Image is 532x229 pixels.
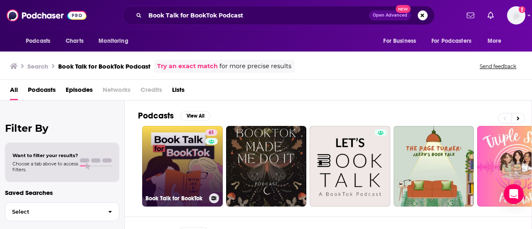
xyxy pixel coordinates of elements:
input: Search podcasts, credits, & more... [145,9,369,22]
a: Episodes [66,83,93,100]
span: Select [5,209,101,214]
span: Charts [66,35,84,47]
span: Podcasts [26,35,50,47]
span: More [488,35,502,47]
div: Open Intercom Messenger [504,184,524,204]
span: Credits [140,83,162,100]
a: Try an exact match [157,62,218,71]
span: For Podcasters [431,35,471,47]
span: Monitoring [99,35,128,47]
a: 61Book Talk for BookTok [142,126,223,207]
a: Lists [172,83,185,100]
a: Show notifications dropdown [484,8,497,22]
p: Saved Searches [5,189,119,197]
h2: Podcasts [138,111,174,121]
span: Logged in as simonkids1 [507,6,525,25]
span: Want to filter your results? [12,153,78,158]
button: View All [180,111,210,121]
button: open menu [377,33,426,49]
span: for more precise results [219,62,291,71]
span: Open Advanced [373,13,407,17]
svg: Add a profile image [519,6,525,13]
a: Show notifications dropdown [463,8,478,22]
button: open menu [93,33,139,49]
span: 61 [209,129,214,137]
button: Open AdvancedNew [369,10,411,20]
img: User Profile [507,6,525,25]
a: PodcastsView All [138,111,210,121]
a: Charts [60,33,89,49]
h3: Book Talk for BookTok Podcast [58,62,150,70]
button: Show profile menu [507,6,525,25]
h3: Search [27,62,48,70]
span: For Business [383,35,416,47]
button: Send feedback [477,63,519,70]
div: Search podcasts, credits, & more... [122,6,435,25]
button: open menu [20,33,61,49]
a: Podcasts [28,83,56,100]
span: Choose a tab above to access filters. [12,161,78,172]
span: Networks [103,83,131,100]
button: open menu [482,33,512,49]
button: Select [5,202,119,221]
a: 61 [205,129,217,136]
h3: Book Talk for BookTok [145,195,206,202]
h2: Filter By [5,122,119,134]
button: open menu [426,33,483,49]
img: Podchaser - Follow, Share and Rate Podcasts [7,7,86,23]
span: New [396,5,411,13]
a: All [10,83,18,100]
